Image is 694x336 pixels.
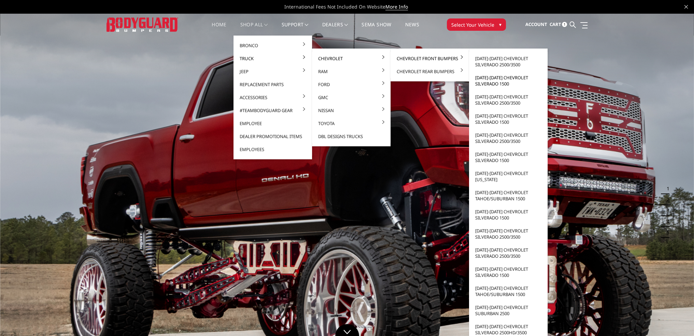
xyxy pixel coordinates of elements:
a: [DATE]-[DATE] Chevrolet Silverado 2500/3500 [472,224,545,243]
a: Nissan [315,104,388,117]
button: 5 of 5 [663,227,669,238]
a: Home [212,22,226,36]
a: SEMA Show [362,22,391,36]
a: [DATE]-[DATE] Chevrolet Suburban 2500 [472,301,545,320]
a: Chevrolet Rear Bumpers [393,65,466,78]
a: [DATE]-[DATE] Chevrolet Silverado 2500/3500 [472,243,545,263]
a: Ford [315,78,388,91]
span: ▾ [499,21,501,28]
a: Cart 1 [549,15,567,34]
a: Chevrolet Front Bumpers [393,52,466,65]
a: Toyota [315,117,388,130]
a: Ram [315,65,388,78]
a: [DATE]-[DATE] Chevrolet Silverado 1500 [472,109,545,129]
a: [DATE]-[DATE] Chevrolet Silverado 2500/3500 [472,90,545,109]
a: [DATE]-[DATE] Chevrolet Silverado 1500 [472,71,545,90]
a: #TeamBodyguard Gear [236,104,309,117]
a: Truck [236,52,309,65]
span: Select Your Vehicle [451,21,494,28]
a: Click to Down [335,324,359,336]
span: Account [525,21,547,27]
a: Account [525,15,547,34]
a: [DATE]-[DATE] Chevrolet Silverado 1500 [472,263,545,282]
a: Support [282,22,309,36]
button: 2 of 5 [663,194,669,205]
span: Cart [549,21,561,27]
a: [DATE]-[DATE] Chevrolet Tahoe/Suburban 1500 [472,282,545,301]
a: shop all [240,22,268,36]
a: [DATE]-[DATE] Chevrolet Tahoe/Suburban 1500 [472,186,545,205]
button: 3 of 5 [663,205,669,216]
a: Bronco [236,39,309,52]
a: DBL Designs Trucks [315,130,388,143]
a: [DATE]-[DATE] Chevrolet Silverado 2500/3500 [472,52,545,71]
button: 4 of 5 [663,216,669,227]
a: Employees [236,143,309,156]
a: Employee [236,117,309,130]
a: GMC [315,91,388,104]
a: Replacement Parts [236,78,309,91]
a: News [405,22,419,36]
img: BODYGUARD BUMPERS [107,17,178,31]
button: Select Your Vehicle [447,18,506,31]
span: 1 [562,22,567,27]
button: 1 of 5 [663,183,669,194]
a: Dealer Promotional Items [236,130,309,143]
a: Dealers [322,22,348,36]
a: [DATE]-[DATE] Chevrolet Silverado 1500 [472,205,545,224]
a: Chevrolet [315,52,388,65]
a: Jeep [236,65,309,78]
a: More Info [385,3,408,10]
a: [DATE]-[DATE] Chevrolet Silverado 1500 [472,148,545,167]
a: [DATE]-[DATE] Chevrolet [US_STATE] [472,167,545,186]
a: Accessories [236,91,309,104]
a: [DATE]-[DATE] Chevrolet Silverado 2500/3500 [472,129,545,148]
